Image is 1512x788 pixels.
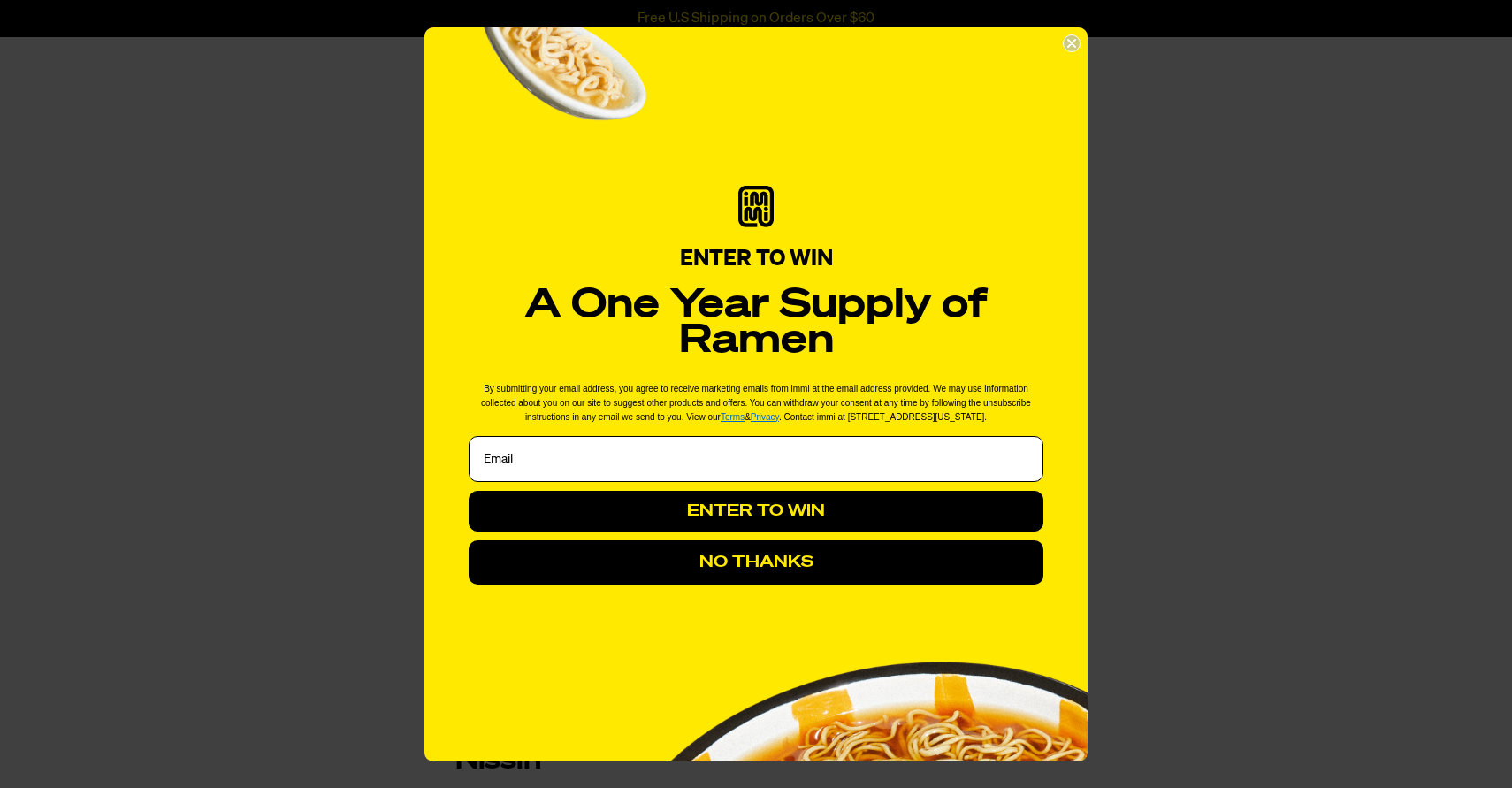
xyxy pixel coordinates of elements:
[680,248,833,271] span: ENTER TO WIN
[1063,34,1081,52] button: Close dialog
[469,491,1043,532] button: ENTER TO WIN
[469,540,1043,585] button: NO THANKS
[751,412,779,422] a: Privacy
[481,384,1031,422] span: By submitting your email address, you agree to receive marketing emails from immi at the email ad...
[738,186,774,226] img: immi
[525,286,988,361] strong: A One Year Supply of Ramen
[721,412,745,422] a: Terms
[469,436,1043,482] input: Email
